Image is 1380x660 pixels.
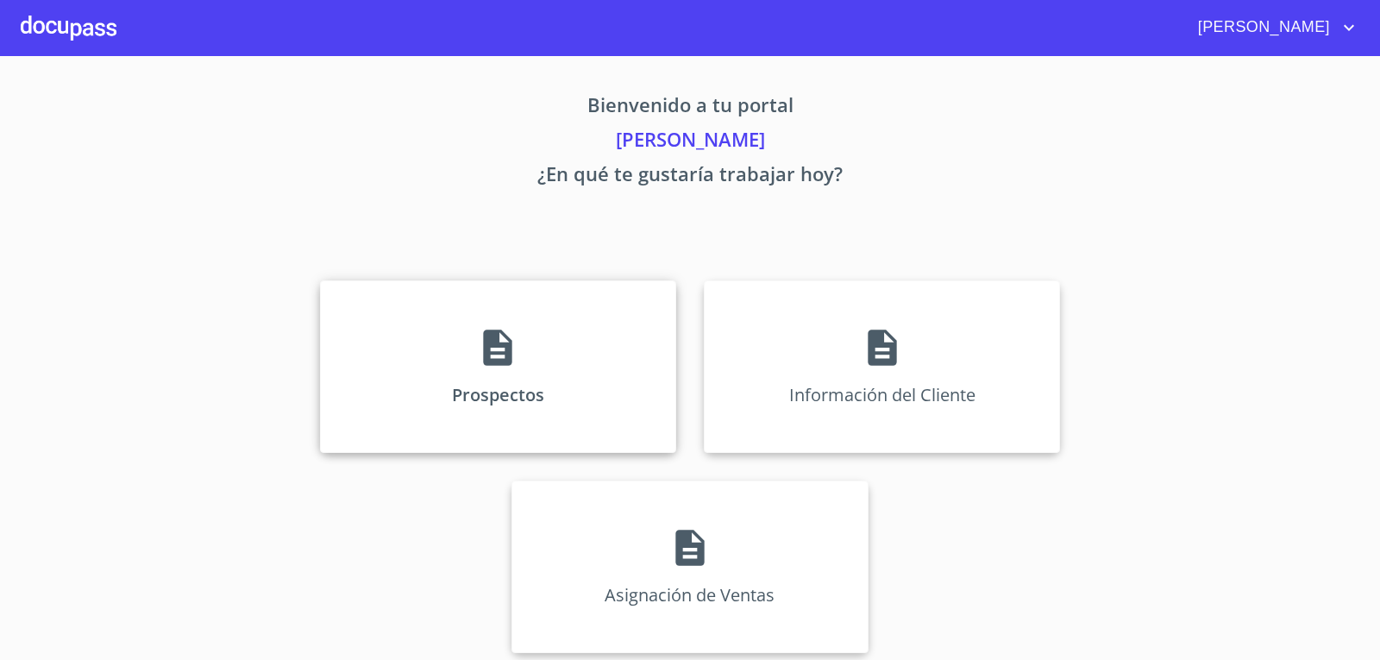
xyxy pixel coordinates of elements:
button: account of current user [1185,14,1359,41]
p: ¿En qué te gustaría trabajar hoy? [159,160,1221,194]
p: Prospectos [452,383,544,406]
p: Información del Cliente [789,383,975,406]
p: Bienvenido a tu portal [159,91,1221,125]
span: [PERSON_NAME] [1185,14,1339,41]
p: [PERSON_NAME] [159,125,1221,160]
p: Asignación de Ventas [605,583,775,607]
